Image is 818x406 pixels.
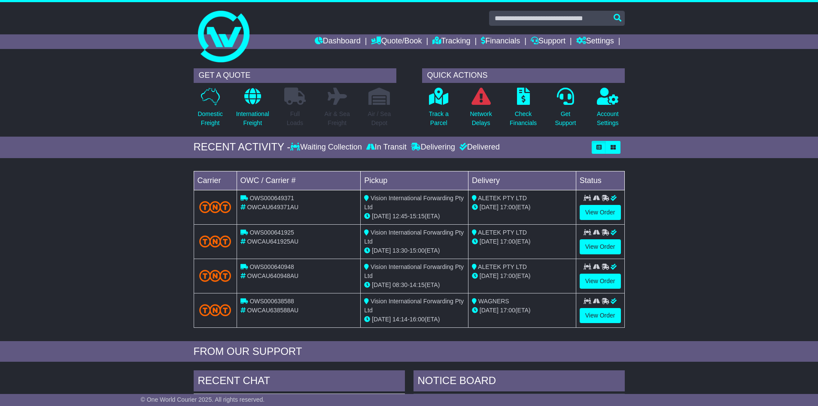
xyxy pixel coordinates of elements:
span: 16:00 [410,316,425,323]
span: OWCAU649371AU [247,204,298,211]
span: [DATE] [372,213,391,220]
td: Status [576,171,624,190]
div: In Transit [364,143,409,152]
span: © One World Courier 2025. All rights reserved. [141,396,265,403]
span: OWS000640948 [249,263,294,270]
p: Check Financials [510,110,537,128]
td: Carrier [194,171,237,190]
div: (ETA) [472,272,572,281]
span: [DATE] [480,238,499,245]
p: Full Loads [284,110,306,128]
div: - (ETA) [364,315,465,324]
span: Vision International Forwarding Pty Ltd [364,298,464,314]
span: 17:00 [500,238,515,245]
span: ALETEK PTY LTD [478,263,527,270]
span: 15:15 [410,213,425,220]
a: Dashboard [315,34,361,49]
div: FROM OUR SUPPORT [194,345,625,358]
a: Tracking [432,34,470,49]
div: (ETA) [472,203,572,212]
a: View Order [580,239,621,254]
img: TNT_Domestic.png [199,235,231,247]
p: Get Support [555,110,576,128]
img: TNT_Domestic.png [199,201,231,213]
a: DomesticFreight [197,87,223,132]
a: View Order [580,205,621,220]
div: GET A QUOTE [194,68,396,83]
span: 15:00 [410,247,425,254]
p: Track a Parcel [429,110,449,128]
span: [DATE] [480,307,499,314]
a: Track aParcel [429,87,449,132]
span: OWCAU640948AU [247,272,298,279]
span: 17:00 [500,204,515,211]
span: ALETEK PTY LTD [478,195,527,201]
span: [DATE] [372,281,391,288]
span: [DATE] [480,204,499,211]
span: Vision International Forwarding Pty Ltd [364,195,464,211]
a: CheckFinancials [509,87,537,132]
div: NOTICE BOARD [414,370,625,394]
a: InternationalFreight [236,87,270,132]
div: Waiting Collection [290,143,364,152]
span: ALETEK PTY LTD [478,229,527,236]
p: Domestic Freight [198,110,222,128]
img: TNT_Domestic.png [199,270,231,281]
span: OWCAU641925AU [247,238,298,245]
span: 13:30 [392,247,407,254]
span: [DATE] [372,247,391,254]
p: International Freight [236,110,269,128]
div: Delivered [457,143,500,152]
span: 17:00 [500,307,515,314]
a: View Order [580,274,621,289]
span: 14:15 [410,281,425,288]
td: Delivery [468,171,576,190]
a: GetSupport [554,87,576,132]
a: Quote/Book [371,34,422,49]
span: 17:00 [500,272,515,279]
span: Vision International Forwarding Pty Ltd [364,263,464,279]
span: OWS000641925 [249,229,294,236]
span: OWS000638588 [249,298,294,305]
span: Vision International Forwarding Pty Ltd [364,229,464,245]
p: Air & Sea Freight [325,110,350,128]
span: 08:30 [392,281,407,288]
div: QUICK ACTIONS [422,68,625,83]
span: [DATE] [480,272,499,279]
div: - (ETA) [364,246,465,255]
a: Support [531,34,566,49]
div: (ETA) [472,306,572,315]
span: OWS000649371 [249,195,294,201]
div: RECENT ACTIVITY - [194,141,291,153]
a: Settings [576,34,614,49]
p: Network Delays [470,110,492,128]
div: (ETA) [472,237,572,246]
a: NetworkDelays [469,87,492,132]
div: RECENT CHAT [194,370,405,394]
a: AccountSettings [596,87,619,132]
p: Air / Sea Depot [368,110,391,128]
a: View Order [580,308,621,323]
p: Account Settings [597,110,619,128]
div: - (ETA) [364,212,465,221]
img: TNT_Domestic.png [199,304,231,316]
a: Financials [481,34,520,49]
div: Delivering [409,143,457,152]
span: 12:45 [392,213,407,220]
span: OWCAU638588AU [247,307,298,314]
span: WAGNERS [478,298,509,305]
span: [DATE] [372,316,391,323]
td: OWC / Carrier # [237,171,361,190]
td: Pickup [361,171,468,190]
div: - (ETA) [364,281,465,290]
span: 14:14 [392,316,407,323]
